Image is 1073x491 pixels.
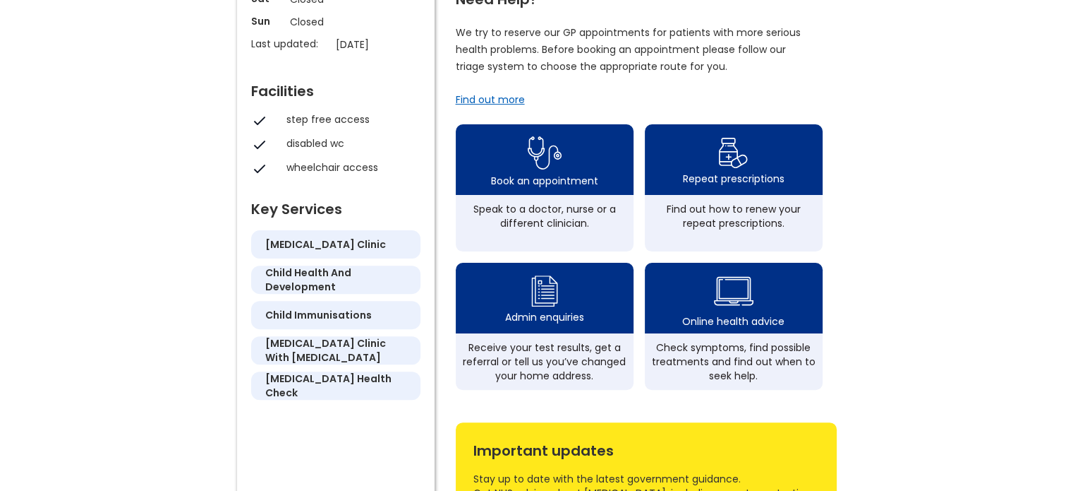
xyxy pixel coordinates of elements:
[265,308,372,322] h5: child immunisations
[286,136,413,150] div: disabled wc
[505,310,584,324] div: Admin enquiries
[251,37,329,51] p: Last updated:
[473,437,819,458] div: Important updates
[456,24,801,75] p: We try to reserve our GP appointments for patients with more serious health problems. Before book...
[528,132,562,174] img: book appointment icon
[336,37,428,52] p: [DATE]
[456,263,634,390] a: admin enquiry iconAdmin enquiriesReceive your test results, get a referral or tell us you’ve chan...
[286,112,413,126] div: step free access
[529,272,560,310] img: admin enquiry icon
[265,237,386,252] h5: [MEDICAL_DATA] clinic
[645,124,823,252] a: repeat prescription iconRepeat prescriptionsFind out how to renew your repeat prescriptions.
[491,174,598,188] div: Book an appointment
[456,93,525,107] a: Find out more
[652,341,816,383] div: Check symptoms, find possible treatments and find out when to seek help.
[251,77,420,98] div: Facilities
[265,372,406,400] h5: [MEDICAL_DATA] health check
[652,202,816,230] div: Find out how to renew your repeat prescriptions.
[683,172,784,186] div: Repeat prescriptions
[251,14,283,28] p: Sun
[645,263,823,390] a: health advice iconOnline health adviceCheck symptoms, find possible treatments and find out when ...
[714,268,753,314] img: health advice icon
[463,341,626,383] div: Receive your test results, get a referral or tell us you’ve changed your home address.
[290,14,382,30] p: Closed
[251,195,420,216] div: Key Services
[463,202,626,230] div: Speak to a doctor, nurse or a different clinician.
[718,134,748,172] img: repeat prescription icon
[286,160,413,174] div: wheelchair access
[265,336,406,365] h5: [MEDICAL_DATA] clinic with [MEDICAL_DATA]
[682,314,784,329] div: Online health advice
[265,266,406,294] h5: child health and development
[456,124,634,252] a: book appointment icon Book an appointmentSpeak to a doctor, nurse or a different clinician.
